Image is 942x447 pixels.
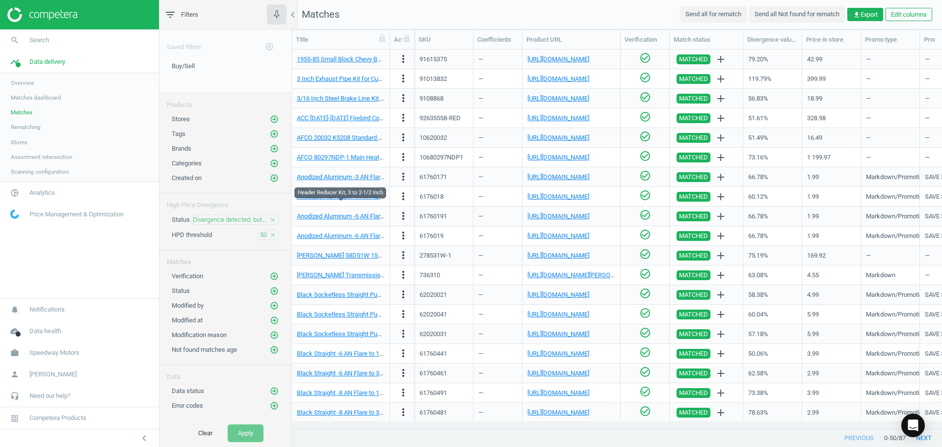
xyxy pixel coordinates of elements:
button: Send all Not found for rematch [749,6,845,22]
i: more_vert [397,347,409,359]
a: [URL][DOMAIN_NAME][PERSON_NAME] [527,271,636,279]
button: add [712,169,729,185]
i: more_vert [397,308,409,320]
i: timeline [5,53,24,71]
button: more_vert [397,210,409,223]
i: headset_mic [5,387,24,405]
a: Black Straight -6 AN Flare to 3/8 Inch NPT Pipe Adapter Fitting [297,369,468,377]
button: more_vert [397,406,409,419]
button: next [906,429,942,447]
button: add [712,51,729,68]
span: Assortment intersection [11,153,72,161]
span: Notifications [29,305,65,314]
i: chevron_left [138,432,150,444]
span: Status [172,216,190,223]
button: more_vert [397,92,409,105]
i: more_vert [397,328,409,340]
i: add_circle_outline [270,331,279,340]
div: — [478,247,517,264]
div: 56.83% [748,90,797,107]
div: 4.55 [807,266,856,284]
i: more_vert [397,289,409,300]
div: — [478,149,517,166]
i: add [715,328,727,340]
button: add_circle_outline [269,173,279,183]
span: Data health [29,327,61,336]
a: [URL][DOMAIN_NAME] [527,409,589,416]
a: [URL][DOMAIN_NAME] [527,55,589,63]
i: check_circle_outline [639,248,651,260]
div: Header Reducer Kit, 3 to 2-1/2 Inch [294,187,386,198]
i: check_circle_outline [639,209,651,221]
a: [URL][DOMAIN_NAME] [527,291,589,298]
div: — [478,51,517,68]
i: more_vert [397,387,409,398]
div: — [478,227,517,244]
a: 3 Inch Exhaust Pipe Kit for Custom Mandrel Bent Tubing System [297,75,473,82]
div: 79.20% [748,51,797,68]
a: ACC [DATE]-[DATE] Firebird Complete Loop Carpet, Red [297,114,447,122]
span: MATCHED [679,251,708,261]
div: — [478,188,517,205]
i: search [5,31,24,50]
i: add [715,407,727,419]
a: [PERSON_NAME] 58D51W 15X8 D-Hole 5x5 1"" Wissota Black Wheel [297,252,486,259]
a: [URL][DOMAIN_NAME] [527,173,589,181]
i: add [715,269,727,281]
button: more_vert [397,190,409,203]
span: Brands [172,145,191,152]
div: 1.99 [807,168,856,185]
i: work [5,343,24,362]
button: add [712,385,729,401]
a: [URL][DOMAIN_NAME] [527,330,589,338]
i: check_circle_outline [639,268,651,280]
button: add_circle_outline [269,401,279,411]
button: add [712,228,729,244]
div: — [478,109,517,127]
span: Competera Products [29,414,86,422]
button: more_vert [397,171,409,184]
div: — [478,168,517,185]
a: [URL][DOMAIN_NAME] [527,114,589,122]
i: add [715,132,727,144]
a: [URL][DOMAIN_NAME] [527,350,589,357]
i: more_vert [397,151,409,163]
div: — [478,90,517,107]
div: 92635558-RED [419,114,461,123]
div: — [866,149,915,166]
button: add_circle_outline [269,271,279,281]
button: more_vert [397,289,409,301]
div: 61760191 [419,212,447,221]
i: add_circle_outline [270,316,279,325]
div: 1.99 [807,188,856,205]
i: add [715,250,727,262]
img: wGWNvw8QSZomAAAAABJRU5ErkJggg== [10,210,19,219]
div: — [866,51,915,68]
i: more_vert [397,210,409,222]
a: Black Straight -8 AN Flare to 1/2 Inch NPT Pipe Adapter Fitting [297,389,468,396]
button: more_vert [397,230,409,242]
span: MATCHED [679,133,708,143]
span: Tags [172,130,185,137]
i: add [715,210,727,222]
span: Search [29,36,49,45]
span: MATCHED [679,94,708,104]
span: MATCHED [679,153,708,162]
div: Divergence value, % [747,35,798,44]
i: add_circle_outline [270,345,279,354]
button: add [712,71,729,87]
span: MATCHED [679,192,708,202]
span: 50 [260,231,267,239]
span: Verification [172,272,203,280]
span: Categories [172,159,202,167]
a: AFCO 80297NDP-1 Main Heat Exchanger 2016 Gen 6 ZL1 Camaro [297,154,478,161]
span: Buy/Sell [172,62,195,70]
div: — [478,286,517,303]
div: Verification [625,35,665,44]
i: notifications [5,300,24,319]
i: check_circle_outline [639,52,651,64]
a: Black Socketless Straight Push-On Hose End Fitting, -6 AN [297,291,459,298]
span: MATCHED [679,211,708,221]
i: add_circle_outline [270,144,279,153]
div: Price in store [806,35,857,44]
